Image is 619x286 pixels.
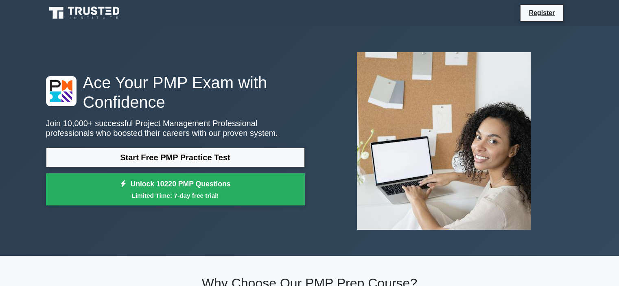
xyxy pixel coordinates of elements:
p: Join 10,000+ successful Project Management Professional professionals who boosted their careers w... [46,118,305,138]
a: Start Free PMP Practice Test [46,148,305,167]
small: Limited Time: 7-day free trial! [56,191,295,200]
a: Unlock 10220 PMP QuestionsLimited Time: 7-day free trial! [46,173,305,206]
a: Register [524,8,560,18]
h1: Ace Your PMP Exam with Confidence [46,73,305,112]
